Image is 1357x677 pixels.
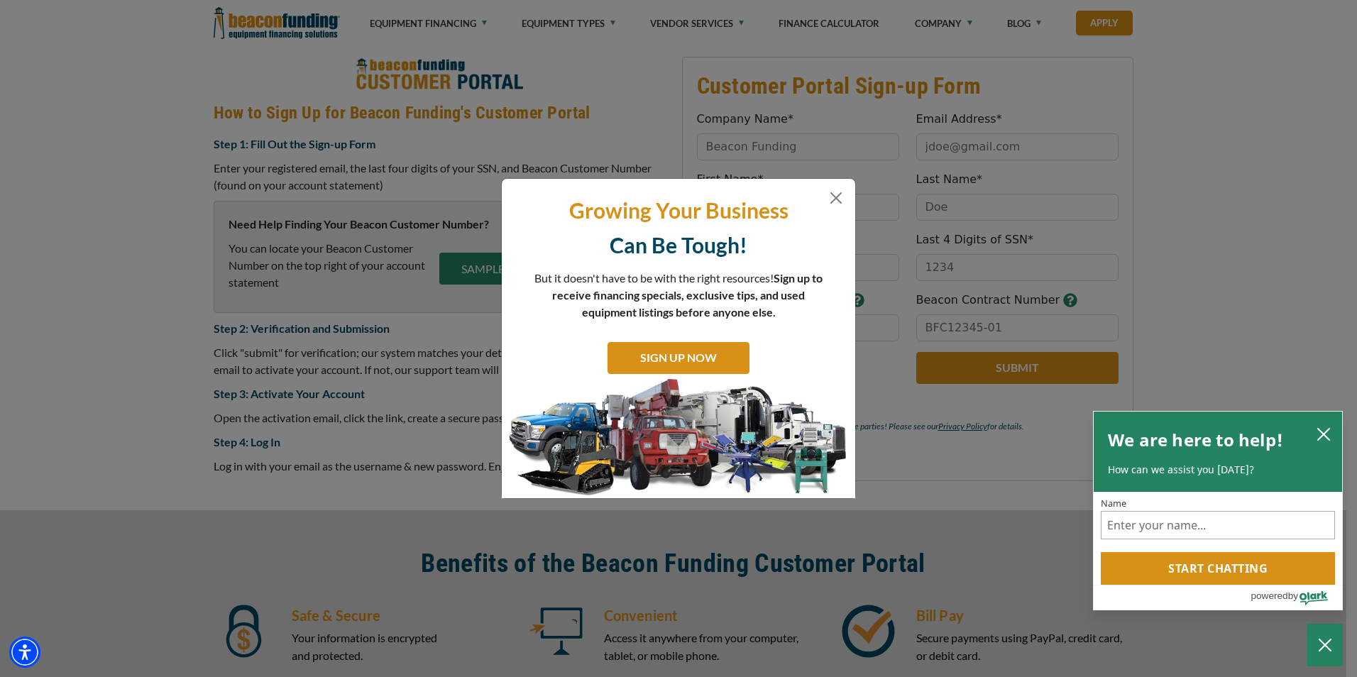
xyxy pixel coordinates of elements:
label: Name [1101,499,1335,508]
div: Accessibility Menu [9,637,40,668]
button: Start chatting [1101,552,1335,585]
span: powered [1251,587,1287,605]
a: Powered by Olark [1251,585,1342,610]
button: close chatbox [1312,424,1335,444]
a: SIGN UP NOW [608,342,749,374]
p: How can we assist you [DATE]? [1108,463,1328,477]
span: Sign up to receive financing specials, exclusive tips, and used equipment listings before anyone ... [552,271,823,319]
input: Name [1101,511,1335,539]
p: But it doesn't have to be with the right resources! [534,270,823,321]
h2: We are here to help! [1108,426,1283,454]
button: Close [828,189,845,207]
img: subscribe-modal.jpg [502,378,855,498]
p: Growing Your Business [512,197,845,224]
div: olark chatbox [1093,411,1343,611]
p: Can Be Tough! [512,231,845,259]
button: Close Chatbox [1307,624,1343,666]
span: by [1288,587,1298,605]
